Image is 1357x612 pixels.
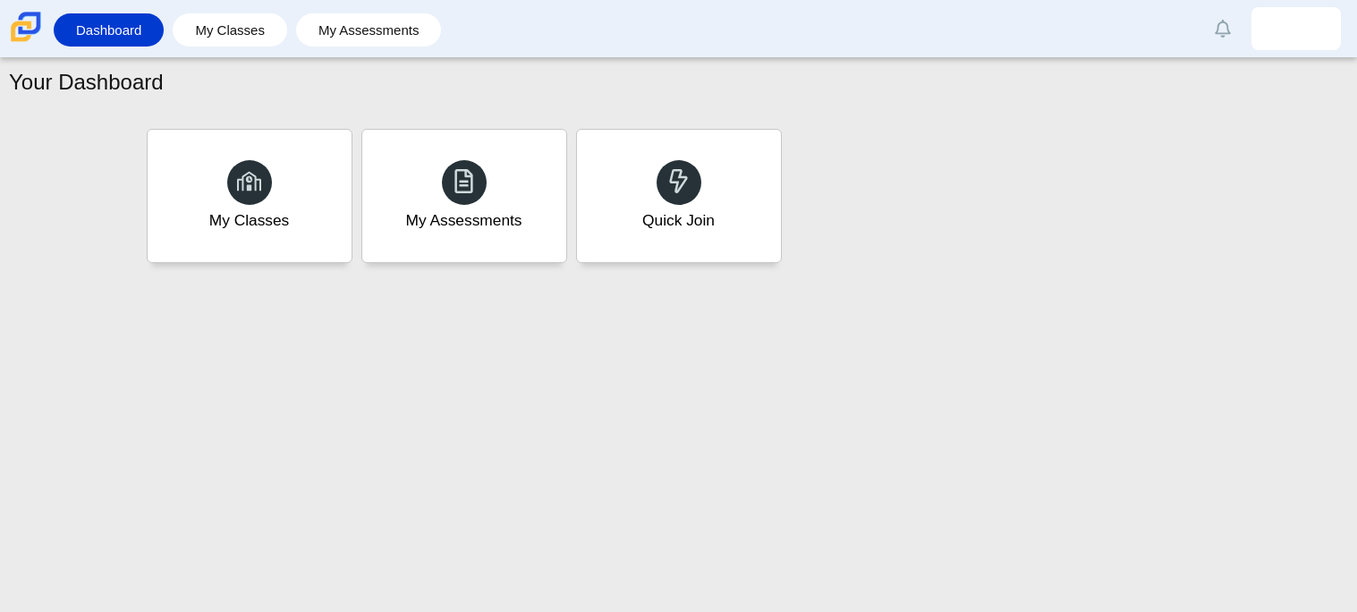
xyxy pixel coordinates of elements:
a: My Assessments [305,13,433,47]
a: Quick Join [576,129,782,263]
a: Alerts [1203,9,1243,48]
div: My Assessments [406,209,522,232]
a: Carmen School of Science & Technology [7,33,45,48]
a: My Classes [182,13,278,47]
a: zamira.barbosagome.p0UAqy [1251,7,1341,50]
h1: Your Dashboard [9,67,164,98]
img: Carmen School of Science & Technology [7,8,45,46]
img: zamira.barbosagome.p0UAqy [1282,14,1310,43]
a: My Assessments [361,129,567,263]
a: Dashboard [63,13,155,47]
div: My Classes [209,209,290,232]
a: My Classes [147,129,352,263]
div: Quick Join [642,209,715,232]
